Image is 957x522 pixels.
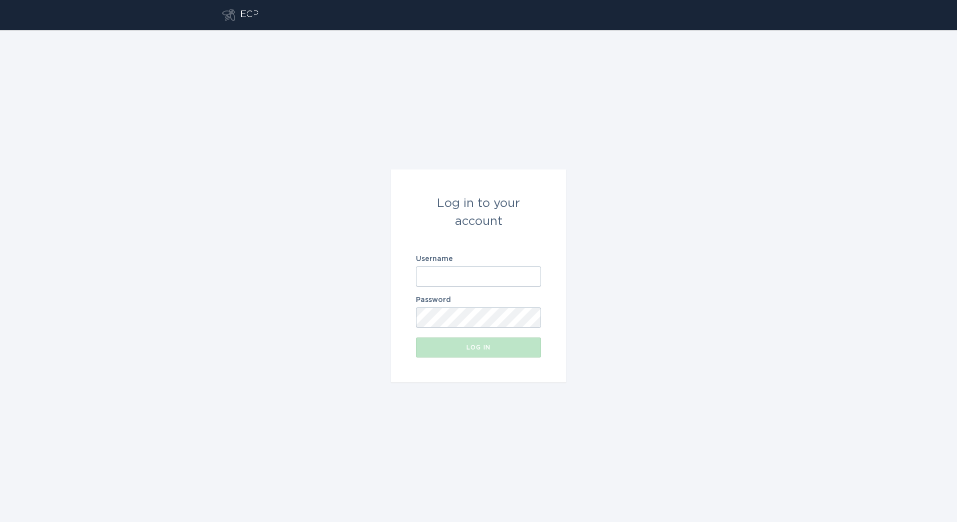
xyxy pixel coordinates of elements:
[416,337,541,357] button: Log in
[416,296,541,303] label: Password
[421,344,536,350] div: Log in
[240,9,259,21] div: ECP
[222,9,235,21] button: Go to dashboard
[416,255,541,262] label: Username
[416,194,541,230] div: Log in to your account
